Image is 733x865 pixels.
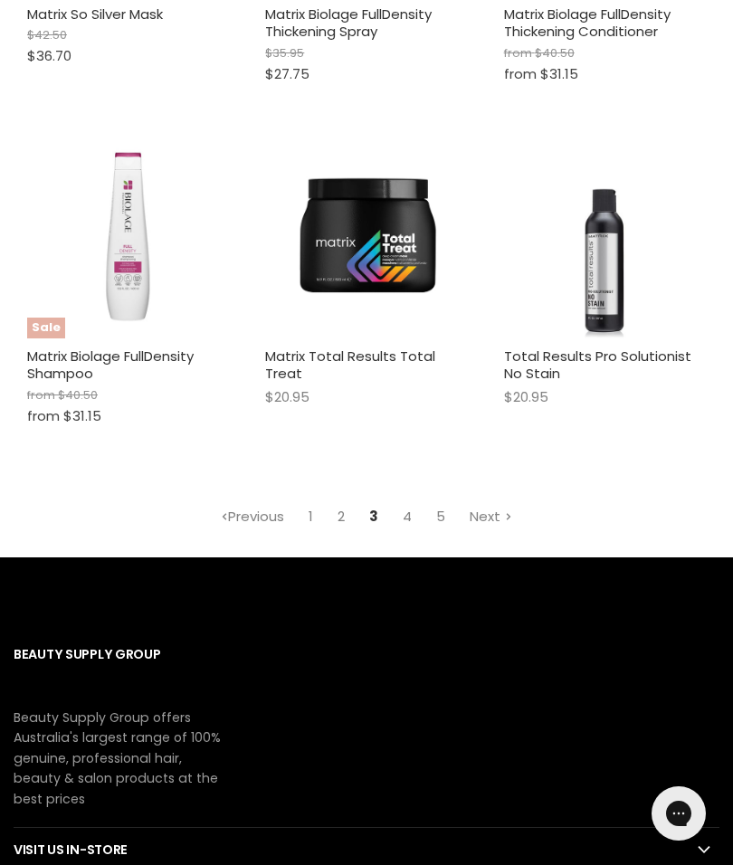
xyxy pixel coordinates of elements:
[27,46,71,65] span: $36.70
[27,5,163,24] a: Matrix So Silver Mask
[265,347,435,384] a: Matrix Total Results Total Treat
[63,406,101,425] span: $31.15
[426,500,455,532] a: 5
[265,64,309,83] span: $27.75
[27,136,229,337] a: Matrix Biolage FullDensity ShampooSale
[359,500,388,532] span: 3
[504,64,537,83] span: from
[27,318,65,338] span: Sale
[299,500,323,532] a: 1
[265,136,467,337] a: Matrix Total Results Total Treat
[328,500,355,532] a: 2
[393,500,422,532] a: 4
[643,780,715,847] iframe: Gorgias live chat messenger
[27,138,229,336] img: Matrix Biolage FullDensity Shampoo
[540,64,578,83] span: $31.15
[504,44,532,62] span: from
[265,387,309,406] span: $20.95
[58,386,98,404] span: $40.50
[504,136,706,337] a: Total Results Pro Solutionist No Stain
[504,347,691,384] a: Total Results Pro Solutionist No Stain
[265,155,467,320] img: Matrix Total Results Total Treat
[265,5,432,42] a: Matrix Biolage FullDensity Thickening Spray
[460,500,522,532] a: Next
[504,5,671,42] a: Matrix Biolage FullDensity Thickening Conditioner
[14,629,719,707] h2: Beauty Supply Group
[504,387,548,406] span: $20.95
[535,44,575,62] span: $40.50
[27,406,60,425] span: from
[27,26,67,43] span: $42.50
[27,386,55,404] span: from
[265,44,304,62] span: $35.95
[211,500,294,532] a: Previous
[27,347,194,384] a: Matrix Biolage FullDensity Shampoo
[538,136,672,337] img: Total Results Pro Solutionist No Stain
[14,708,231,810] p: Beauty Supply Group offers Australia's largest range of 100% genuine, professional hair, beauty &...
